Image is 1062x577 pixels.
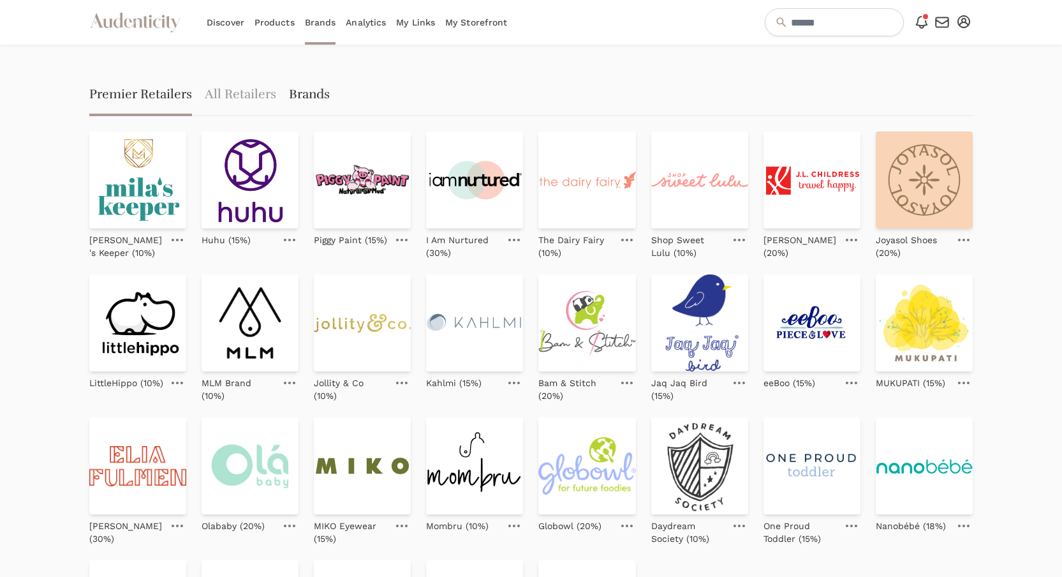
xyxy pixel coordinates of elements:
a: Nanobébé (18%) [876,514,946,532]
p: eeBoo (15%) [763,377,815,389]
a: MLM Brand (10%) [202,371,276,402]
span: Premier Retailers [89,75,192,116]
p: Kahlmi (15%) [426,377,482,389]
img: da055878049b6d7dee11e1452f94f521.jpg [876,131,973,229]
a: One Proud Toddler (15%) [763,514,837,545]
p: Mombru (10%) [426,520,489,532]
img: Logo_SHOP_512_x_512_px.png [876,274,973,371]
a: LittleHippo (10%) [89,371,163,389]
a: Kahlmi (15%) [426,371,482,389]
p: Huhu (15%) [202,234,251,246]
a: Olababy (20%) [202,514,265,532]
p: I Am Nurtured (30%) [426,234,500,259]
a: MIKO Eyewear (15%) [314,514,388,545]
img: little-hippo-logo.png [89,274,186,371]
img: logo_website-2-04_510x.png [426,274,523,371]
a: MUKUPATI (15%) [876,371,945,389]
p: LittleHippo (10%) [89,377,163,389]
p: MIKO Eyewear (15%) [314,520,388,545]
p: Joyasol Shoes (20%) [876,234,950,259]
a: Jaq Jaq Bird (15%) [651,371,725,402]
img: logo_2x.png [651,131,748,229]
a: [PERSON_NAME]'s Keeper (10%) [89,229,163,259]
p: [PERSON_NAME]'s Keeper (10%) [89,234,163,259]
a: Mombru (10%) [426,514,489,532]
img: jaqjaq-logo.png [651,274,748,371]
img: 632a14bdc9f20b467d0e7f56_download.png [314,131,411,229]
img: jlchildress-logo-stacked_260x.png [763,131,860,229]
img: HuHu_Logo_Outlined_Stacked_Purple_d3e0ee55-ed66-4583-b299-27a3fd9dc6fc.png [202,131,299,229]
p: [PERSON_NAME] (20%) [763,234,837,259]
a: Daydream Society (10%) [651,514,725,545]
p: One Proud Toddler (15%) [763,520,837,545]
a: Huhu (15%) [202,229,251,246]
a: Bam & Stitch (20%) [538,371,612,402]
img: One_Proud_Toddler_Logo_360x.png [763,417,860,514]
a: [PERSON_NAME] (20%) [763,229,837,259]
img: tdf_sig_coral_cmyk_with_tag_rm_316_1635271346__80152_6_-_Edited.png [538,131,635,229]
img: globowl-logo_primary-color-tagline.png [538,417,635,514]
a: The Dairy Fairy (10%) [538,229,612,259]
a: [PERSON_NAME] (30%) [89,514,163,545]
p: Olababy (20%) [202,520,265,532]
img: Mombru_Logo_1.png [426,417,523,514]
a: Brands [289,75,330,116]
p: The Dairy Fairy (10%) [538,234,612,259]
img: milas-keeper-logo.png [89,131,186,229]
p: Globowl (20%) [538,520,601,532]
img: Logo_BLACK_MLM_RGB_400x.png [202,274,299,371]
img: eeBoo-Piece-and-Love-1024-x-780.jpg [763,274,860,371]
a: Globowl (20%) [538,514,601,532]
p: Jaq Jaq Bird (15%) [651,377,725,402]
a: Joyasol Shoes (20%) [876,229,950,259]
p: Daydream Society (10%) [651,520,725,545]
img: logo-new-export.jpg [651,417,748,514]
img: 6347814845aea555ebaf772d_EliaFulmen-Logo-Stacked.png [89,417,186,514]
p: MLM Brand (10%) [202,377,276,402]
img: Logo-FullTM-500x_17f65d78-1daf-4442-9980-f61d2c2d6980.png [538,274,635,371]
p: Bam & Stitch (20%) [538,377,612,402]
img: Miko_Primary_Green.png [314,417,411,514]
a: Piggy Paint (15%) [314,229,387,246]
p: Shop Sweet Lulu (10%) [651,234,725,259]
p: Piggy Paint (15%) [314,234,387,246]
p: Jollity & Co (10%) [314,377,388,402]
img: logo_2x.png [314,274,411,371]
img: Nanobebe-Brand-_-Logos-2020_7ad2479a-9866-4b85-91e1-7ca2e57b8844.png [876,417,973,514]
p: [PERSON_NAME] (30%) [89,520,163,545]
a: Jollity & Co (10%) [314,371,388,402]
p: MUKUPATI (15%) [876,377,945,389]
p: Nanobébé (18%) [876,520,946,532]
a: I Am Nurtured (30%) [426,229,500,259]
a: Shop Sweet Lulu (10%) [651,229,725,259]
a: All Retailers [205,75,276,116]
img: Olababy_logo_color_RGB_2021m_f7c64e35-e419-49f9-8a0c-ed2863d41459_1600x.jpg [202,417,299,514]
img: NEW-LOGO_c9824973-8d00-4a6d-a79d-d2e93ec6dff5.png [426,131,523,229]
a: eeBoo (15%) [763,371,815,389]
